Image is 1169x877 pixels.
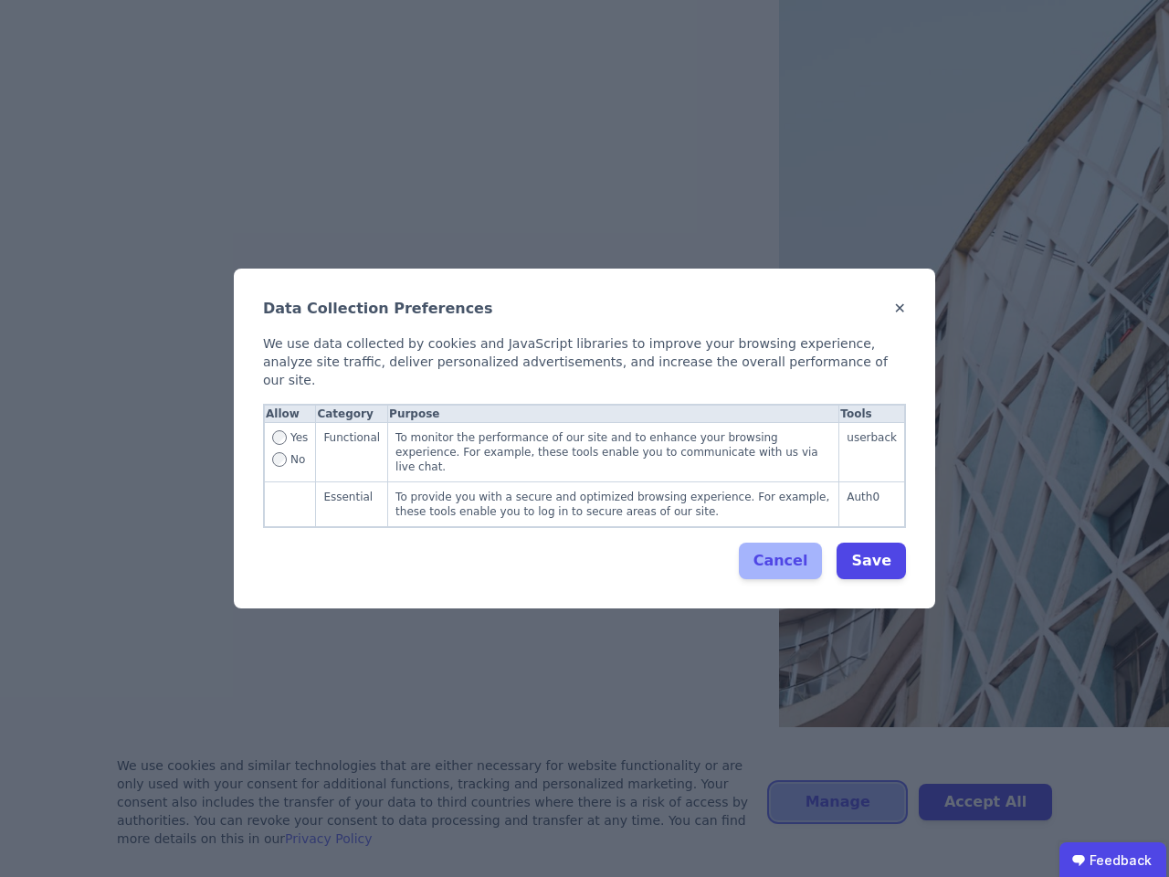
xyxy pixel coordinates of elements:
[839,406,905,423] th: Tools
[316,406,388,423] th: Category
[388,482,839,527] td: To provide you with a secure and optimized browsing experience. For example, these tools enable y...
[316,423,388,482] td: Functional
[739,543,823,579] button: Cancel
[265,406,316,423] th: Allow
[263,298,493,320] h2: Data Collection Preferences
[388,406,839,423] th: Purpose
[263,334,906,389] div: We use data collected by cookies and JavaScript libraries to improve your browsing experience, an...
[272,430,287,445] input: Allow Functional tracking
[388,423,839,482] td: To monitor the performance of our site and to enhance your browsing experience. For example, thes...
[839,482,905,527] td: Auth0
[290,452,305,467] span: No
[894,298,906,320] button: ✕
[290,430,308,452] span: Yes
[316,482,388,527] td: Essential
[837,543,906,579] button: Save
[839,423,905,482] td: userback
[272,452,287,467] input: Disallow Functional tracking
